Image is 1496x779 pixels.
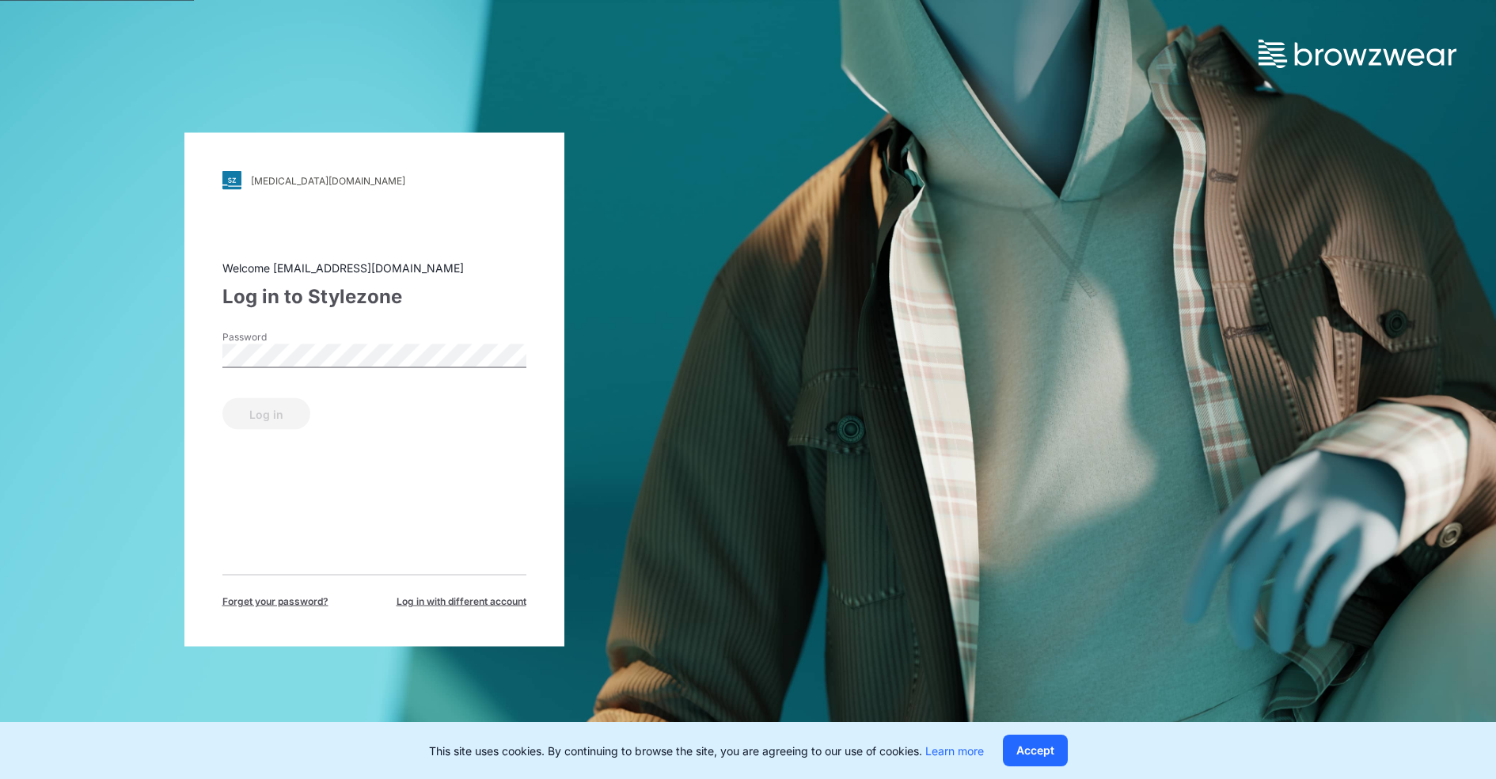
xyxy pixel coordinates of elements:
[222,330,333,344] label: Password
[251,174,405,186] div: [MEDICAL_DATA][DOMAIN_NAME]
[429,743,984,759] p: This site uses cookies. By continuing to browse the site, you are agreeing to our use of cookies.
[222,171,241,190] img: svg+xml;base64,PHN2ZyB3aWR0aD0iMjgiIGhlaWdodD0iMjgiIHZpZXdCb3g9IjAgMCAyOCAyOCIgZmlsbD0ibm9uZSIgeG...
[222,171,526,190] a: [MEDICAL_DATA][DOMAIN_NAME]
[222,260,526,276] div: Welcome [EMAIL_ADDRESS][DOMAIN_NAME]
[1259,40,1456,68] img: browzwear-logo.73288ffb.svg
[222,595,328,609] span: Forget your password?
[222,283,526,311] div: Log in to Stylezone
[397,595,526,609] span: Log in with different account
[925,744,984,758] a: Learn more
[1003,735,1068,766] button: Accept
